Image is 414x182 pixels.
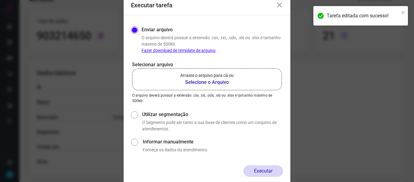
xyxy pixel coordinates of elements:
p: Forneça os dados do atendimento. [143,147,283,153]
label: Informar manualmente [143,138,283,146]
label: Utilizar segmentação [142,111,283,118]
p: Selecionar arquivo [132,61,282,68]
button: close [401,9,406,16]
div: Tarefa editada com sucesso! [327,12,399,19]
a: Fazer download de template de arquivo [142,48,215,53]
p: Arraste o arquivo para cá ou [180,72,234,79]
p: O arquivo deverá possuir a extensão .csv, .txt, .ods, .xls ou .xlsx e tamanho máximo de 500kb. [142,35,283,54]
button: Executar [243,165,283,177]
label: Enviar arquivo [142,26,173,33]
b: Selecione o Arquivo [180,79,234,86]
h3: Executar tarefa [131,2,172,9]
p: O Segmento pode ser tanto a sua base de clientes como um conjunto de atendimentos. [142,119,283,132]
p: O arquivo deverá possuir a extensão .csv, .txt, .ods, .xls ou .xlsx e tamanho máximo de 500kb. [132,93,282,104]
